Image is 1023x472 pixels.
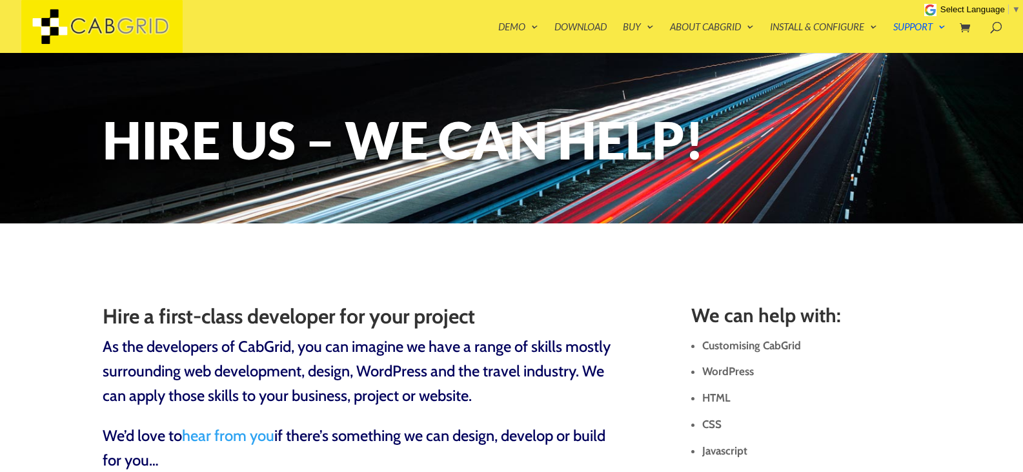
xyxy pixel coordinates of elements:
[940,5,1020,14] a: Select Language​
[702,333,920,359] li: Customising CabGrid
[943,391,1023,453] iframe: chat widget
[182,426,274,445] a: hear from you
[770,22,877,53] a: Install & Configure
[691,305,920,333] h3: We can help with:
[670,22,754,53] a: About CabGrid
[702,385,920,411] li: HTML
[1012,5,1020,14] span: ▼
[103,334,627,424] p: As the developers of CabGrid, you can imagine we have a range of skills mostly surrounding web de...
[103,305,627,334] h3: Hire a first-class developer for your project
[103,114,921,172] h1: Hire Us – We can help!
[940,5,1005,14] span: Select Language
[702,411,920,438] li: CSS
[498,22,538,53] a: Demo
[702,358,920,385] li: WordPress
[623,22,654,53] a: Buy
[702,438,920,464] li: Javascript
[554,22,607,53] a: Download
[21,18,183,32] a: CabGrid Taxi Plugin
[893,22,946,53] a: Support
